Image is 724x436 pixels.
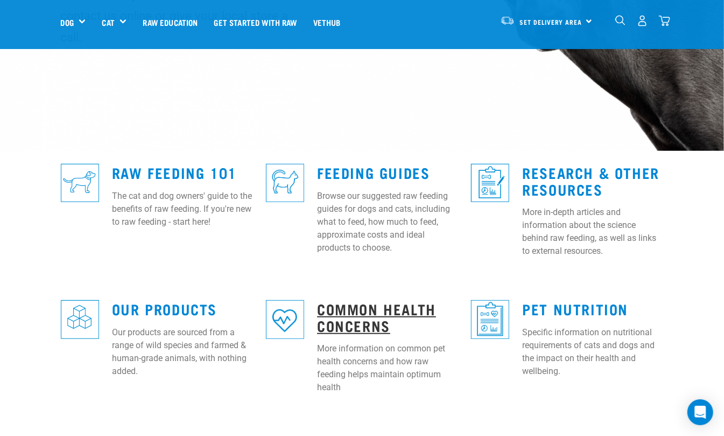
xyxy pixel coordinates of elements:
[102,16,114,29] a: Cat
[112,304,217,313] a: Our Products
[206,1,305,44] a: Get started with Raw
[61,164,99,202] img: re-icons-dog3-sq-blue.png
[615,15,625,25] img: home-icon-1@2x.png
[112,190,253,229] p: The cat and dog owners' guide to the benefits of raw feeding. If you're new to raw feeding - star...
[522,326,663,378] p: Specific information on nutritional requirements of cats and dogs and the impact on their health ...
[522,168,659,193] a: Research & Other Resources
[500,16,515,25] img: van-moving.png
[266,164,304,202] img: re-icons-cat2-sq-blue.png
[135,1,206,44] a: Raw Education
[317,342,458,394] p: More information on common pet health concerns and how raw feeding helps maintain optimum health
[317,304,436,329] a: Common Health Concerns
[61,300,99,338] img: re-icons-cubes2-sq-blue.png
[471,164,509,202] img: re-icons-healthcheck1-sq-blue.png
[522,304,628,313] a: Pet Nutrition
[112,326,253,378] p: Our products are sourced from a range of wild species and farmed & human-grade animals, with noth...
[471,300,509,338] img: re-icons-healthcheck3-sq-blue.png
[522,206,663,258] p: More in-depth articles and information about the science behind raw feeding, as well as links to ...
[317,168,430,176] a: Feeding Guides
[266,300,304,338] img: re-icons-heart-sq-blue.png
[687,399,713,425] div: Open Intercom Messenger
[305,1,349,44] a: Vethub
[317,190,458,254] p: Browse our suggested raw feeding guides for dogs and cats, including what to feed, how much to fe...
[520,20,582,24] span: Set Delivery Area
[637,15,648,26] img: user.png
[659,15,670,26] img: home-icon@2x.png
[112,168,237,176] a: Raw Feeding 101
[61,16,74,29] a: Dog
